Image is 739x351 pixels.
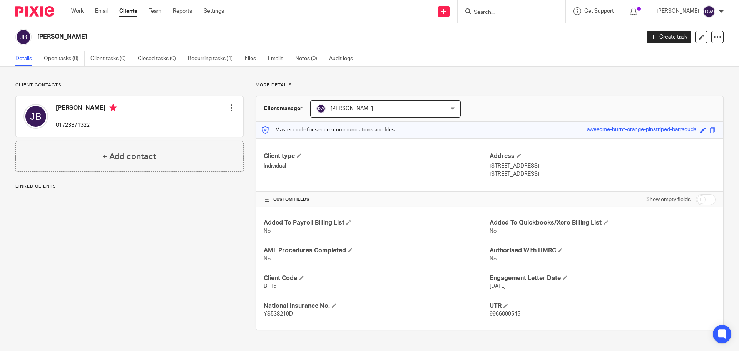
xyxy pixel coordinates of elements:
p: More details [256,82,724,88]
a: Team [149,7,161,15]
p: [PERSON_NAME] [657,7,699,15]
a: Clients [119,7,137,15]
img: svg%3E [703,5,715,18]
h4: National Insurance No. [264,302,490,310]
h4: AML Procedures Completed [264,247,490,255]
img: svg%3E [15,29,32,45]
h4: Engagement Letter Date [490,274,716,282]
h4: UTR [490,302,716,310]
a: Closed tasks (0) [138,51,182,66]
a: Files [245,51,262,66]
a: Reports [173,7,192,15]
a: Notes (0) [295,51,323,66]
p: Linked clients [15,183,244,190]
span: No [490,256,497,262]
span: B115 [264,284,276,289]
a: Recurring tasks (1) [188,51,239,66]
p: [STREET_ADDRESS] [490,170,716,178]
p: Master code for secure communications and files [262,126,395,134]
a: Audit logs [329,51,359,66]
p: 01723371322 [56,121,117,129]
p: [STREET_ADDRESS] [490,162,716,170]
a: Client tasks (0) [90,51,132,66]
span: 9966099545 [490,311,520,317]
a: Work [71,7,84,15]
h4: Added To Payroll Billing List [264,219,490,227]
h4: CUSTOM FIELDS [264,196,490,203]
a: Emails [268,51,289,66]
h4: Client Code [264,274,490,282]
a: Open tasks (0) [44,51,85,66]
img: svg%3E [316,104,326,113]
h3: Client manager [264,105,303,113]
h4: Authorised With HMRC [490,247,716,255]
label: Show empty fields [646,196,691,203]
a: Email [95,7,108,15]
a: Create task [647,31,691,43]
h4: Added To Quickbooks/Xero Billing List [490,219,716,227]
h4: Address [490,152,716,160]
span: YS538219D [264,311,293,317]
div: awesome-burnt-orange-pinstriped-barracuda [587,126,696,134]
span: [DATE] [490,284,506,289]
a: Details [15,51,38,66]
span: No [264,256,271,262]
h4: Client type [264,152,490,160]
span: Get Support [584,8,614,14]
input: Search [473,9,542,16]
img: svg%3E [23,104,48,129]
h4: + Add contact [102,151,156,163]
h2: [PERSON_NAME] [37,33,515,41]
span: No [490,228,497,234]
span: No [264,228,271,234]
img: Pixie [15,6,54,17]
p: Client contacts [15,82,244,88]
i: Primary [109,104,117,112]
a: Settings [204,7,224,15]
p: Individual [264,162,490,170]
span: [PERSON_NAME] [331,106,373,111]
h4: [PERSON_NAME] [56,104,117,114]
